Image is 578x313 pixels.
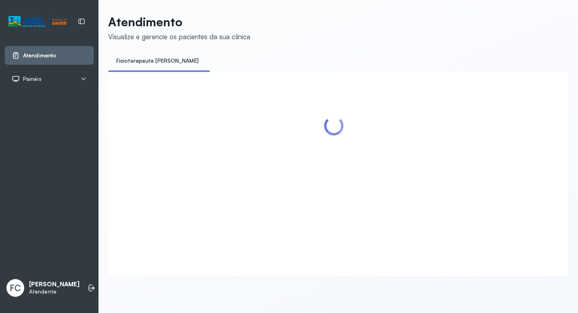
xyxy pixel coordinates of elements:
[23,52,57,59] span: Atendimento
[12,51,87,59] a: Atendimento
[108,54,207,68] a: Fisioterapeuta [PERSON_NAME]
[23,76,42,82] span: Painéis
[108,32,250,41] div: Visualize e gerencie os pacientes da sua clínica
[29,281,80,288] p: [PERSON_NAME]
[108,15,250,29] p: Atendimento
[8,15,67,28] img: Logotipo do estabelecimento
[29,288,80,295] p: Atendente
